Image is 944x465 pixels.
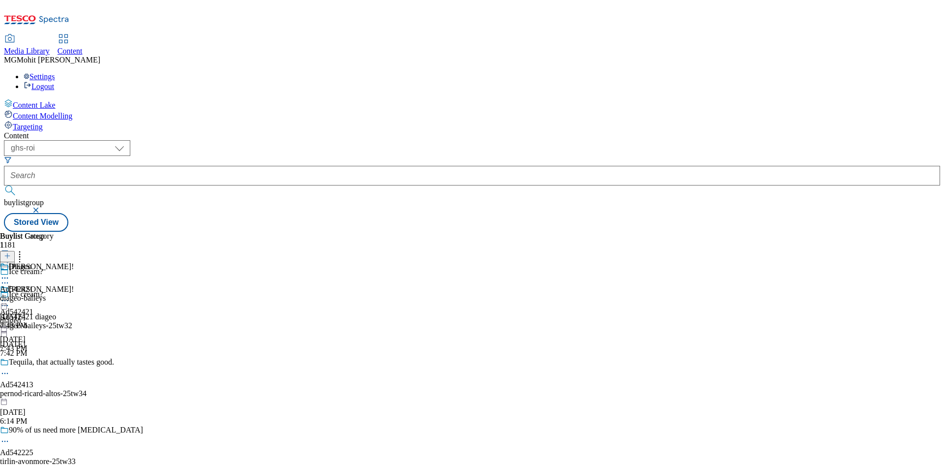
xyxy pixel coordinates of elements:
[4,47,50,55] span: Media Library
[4,110,940,121] a: Content Modelling
[4,166,940,186] input: Search
[9,426,143,434] div: 90% of us need more [MEDICAL_DATA]
[4,198,44,207] span: buylistgroup
[58,47,83,55] span: Content
[9,358,114,367] div: Tequila, that actually tastes good.
[4,131,940,140] div: Content
[13,123,43,131] span: Targeting
[4,121,940,131] a: Targeting
[4,56,17,64] span: MG
[9,262,31,271] div: Diageo
[4,99,940,110] a: Content Lake
[4,35,50,56] a: Media Library
[13,112,72,120] span: Content Modelling
[13,101,56,109] span: Content Lake
[4,156,12,164] svg: Search Filters
[58,35,83,56] a: Content
[24,82,54,91] a: Logout
[24,72,55,81] a: Settings
[17,56,100,64] span: Mohit [PERSON_NAME]
[4,213,68,232] button: Stored View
